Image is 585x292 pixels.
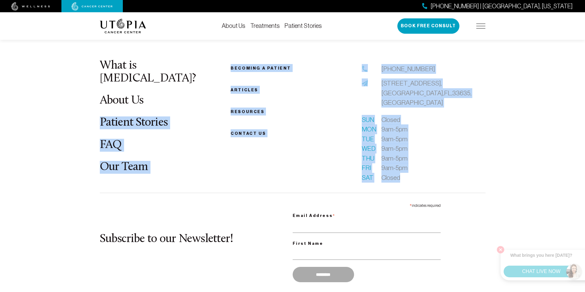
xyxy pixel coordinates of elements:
[231,88,258,92] a: Articles
[381,124,408,134] span: 9am-5pm
[100,95,144,107] a: About Us
[362,144,374,154] span: Wed
[381,173,400,183] span: Closed
[362,66,368,72] img: phone
[222,22,245,29] a: About Us
[381,78,486,108] a: [STREET_ADDRESS],[GEOGRAPHIC_DATA],FL,33635,[GEOGRAPHIC_DATA]
[72,2,113,11] img: cancer center
[381,144,408,154] span: 9am-5pm
[381,154,408,163] span: 9am-5pm
[362,115,374,125] span: Sun
[231,66,291,70] a: Becoming a patient
[11,2,50,11] img: wellness
[285,22,322,29] a: Patient Stories
[381,134,408,144] span: 9am-5pm
[431,2,573,11] span: [PHONE_NUMBER] | [GEOGRAPHIC_DATA], [US_STATE]
[397,18,459,34] button: Book Free Consult
[422,2,573,11] a: [PHONE_NUMBER] | [GEOGRAPHIC_DATA], [US_STATE]
[381,64,435,74] a: [PHONE_NUMBER]
[100,233,293,246] h2: Subscribe to our Newsletter!
[362,154,374,163] span: Thu
[231,109,264,114] a: Resources
[476,24,486,28] img: icon-hamburger
[381,115,400,125] span: Closed
[381,163,408,173] span: 9am-5pm
[100,19,146,33] img: logo
[231,131,266,136] span: Contact us
[293,200,441,209] div: indicates required
[100,161,148,173] a: Our Team
[362,163,374,173] span: Fri
[100,139,122,151] a: FAQ
[100,117,168,129] a: Patient Stories
[362,80,368,86] img: address
[381,80,471,106] span: [STREET_ADDRESS], [GEOGRAPHIC_DATA], FL, 33635, [GEOGRAPHIC_DATA]
[362,173,374,183] span: Sat
[362,134,374,144] span: Tue
[100,60,196,85] a: What is [MEDICAL_DATA]?
[293,240,441,247] label: First Name
[250,22,280,29] a: Treatments
[362,124,374,134] span: Mon
[293,209,441,220] label: Email Address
